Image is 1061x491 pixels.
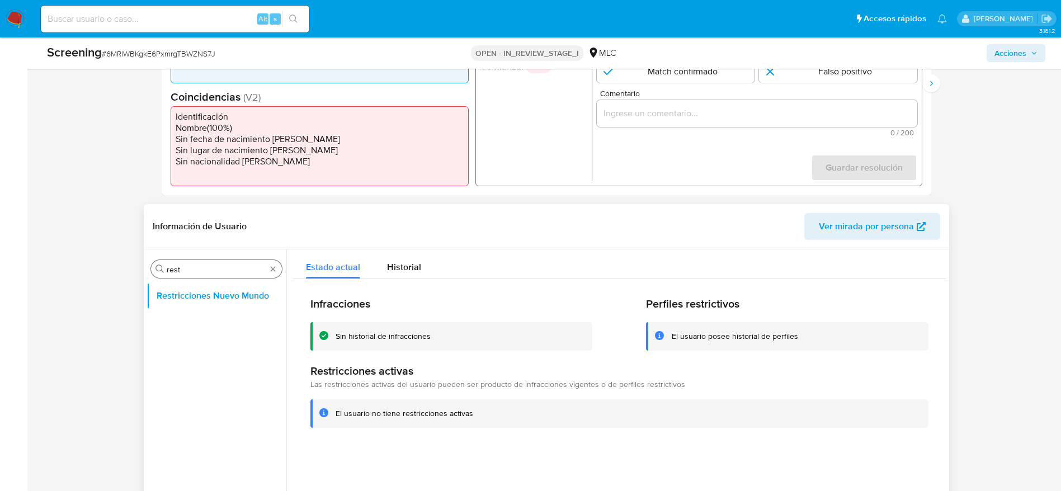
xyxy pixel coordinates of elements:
[102,48,215,59] span: # 6MRlWBKgkE6PxmrgTBWZNS7J
[994,44,1026,62] span: Acciones
[937,14,947,23] a: Notificaciones
[1041,13,1053,25] a: Salir
[864,13,926,25] span: Accesos rápidos
[804,213,940,240] button: Ver mirada por persona
[268,265,277,273] button: Borrar
[41,12,309,26] input: Buscar usuario o caso...
[153,221,247,232] h1: Información de Usuario
[282,11,305,27] button: search-icon
[47,43,102,61] b: Screening
[1039,26,1055,35] span: 3.161.2
[273,13,277,24] span: s
[819,213,914,240] span: Ver mirada por persona
[987,44,1045,62] button: Acciones
[155,265,164,273] button: Buscar
[588,47,616,59] div: MLC
[258,13,267,24] span: Alt
[471,45,583,61] p: OPEN - IN_REVIEW_STAGE_I
[167,265,266,275] input: Buscar
[147,282,286,309] button: Restricciones Nuevo Mundo
[974,13,1037,24] p: ext_royacach@mercadolibre.com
